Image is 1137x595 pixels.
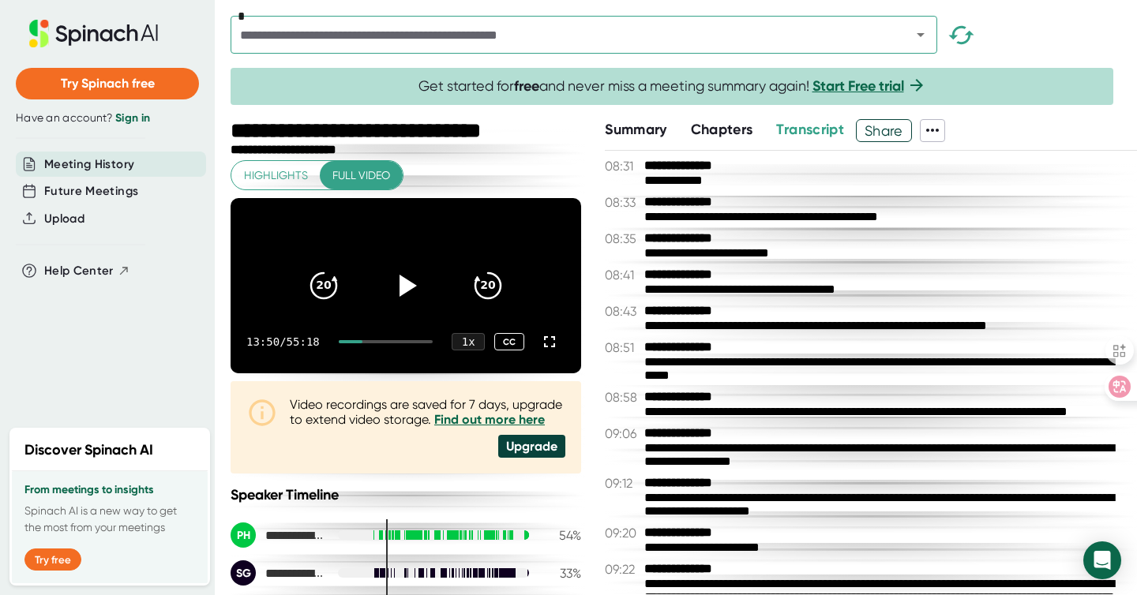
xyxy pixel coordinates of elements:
span: 08:31 [605,159,640,174]
div: PH [231,522,256,548]
button: Future Meetings [44,182,138,200]
span: 09:20 [605,526,640,541]
span: 09:12 [605,476,640,491]
div: 13:50 / 55:18 [246,335,320,348]
span: 08:35 [605,231,640,246]
span: 09:22 [605,562,640,577]
button: Summary [605,119,666,140]
span: 08:43 [605,304,640,319]
span: Try Spinach free [61,76,155,91]
a: Sign in [115,111,150,125]
h3: From meetings to insights [24,484,195,496]
span: 08:41 [605,268,640,283]
button: Full video [320,161,403,190]
span: Transcript [776,121,844,138]
div: 1 x [452,333,485,350]
span: Share [857,117,911,144]
div: Sidney Garcia [231,560,325,586]
span: Summary [605,121,666,138]
button: Highlights [231,161,321,190]
a: Start Free trial [812,77,904,95]
button: Chapters [691,119,753,140]
b: free [514,77,539,95]
button: Transcript [776,119,844,140]
div: 33 % [542,566,581,581]
div: Pablo Casas de la Huerta [231,522,325,548]
div: 54 % [542,528,581,543]
span: 09:06 [605,426,640,441]
div: Upgrade [498,435,565,458]
div: Video recordings are saved for 7 days, upgrade to extend video storage. [290,397,565,427]
span: Highlights [244,166,308,185]
p: Spinach AI is a new way to get the most from your meetings [24,503,195,536]
div: SG [231,560,256,586]
button: Try free [24,548,81,571]
div: Have an account? [16,111,199,125]
span: 08:58 [605,390,640,405]
span: Chapters [691,121,753,138]
div: Open Intercom Messenger [1083,541,1121,579]
button: Try Spinach free [16,68,199,99]
button: Meeting History [44,155,134,174]
button: Help Center [44,262,130,280]
span: Help Center [44,262,114,280]
h2: Discover Spinach AI [24,440,153,461]
span: Full video [332,166,390,185]
div: Speaker Timeline [231,486,581,503]
span: Get started for and never miss a meeting summary again! [418,77,926,95]
button: Upload [44,210,84,228]
div: CC [494,333,524,351]
span: 08:33 [605,195,640,210]
a: Find out more here [434,412,545,427]
span: 08:51 [605,340,640,355]
button: Open [910,24,932,46]
button: Share [856,119,912,142]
